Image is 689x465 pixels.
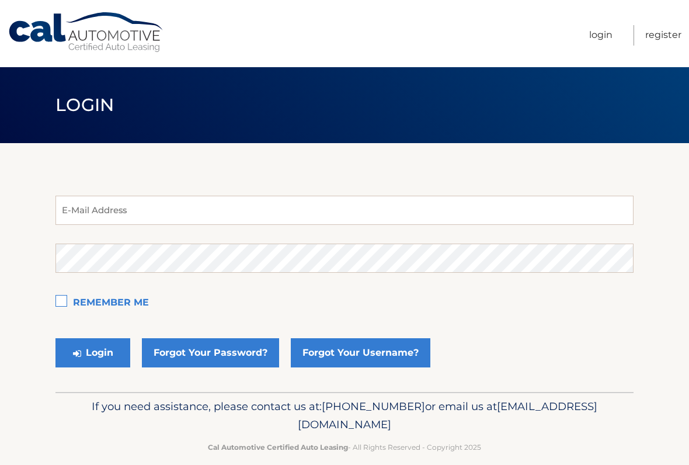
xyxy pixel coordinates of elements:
a: Login [589,25,613,46]
label: Remember Me [55,292,634,315]
a: Cal Automotive [8,12,165,53]
span: [PHONE_NUMBER] [322,400,425,413]
a: Forgot Your Username? [291,338,430,367]
a: Register [645,25,681,46]
a: Forgot Your Password? [142,338,279,367]
strong: Cal Automotive Certified Auto Leasing [208,443,348,452]
p: - All Rights Reserved - Copyright 2025 [63,441,626,453]
p: If you need assistance, please contact us at: or email us at [63,397,626,435]
span: Login [55,94,114,116]
input: E-Mail Address [55,196,634,225]
button: Login [55,338,130,367]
